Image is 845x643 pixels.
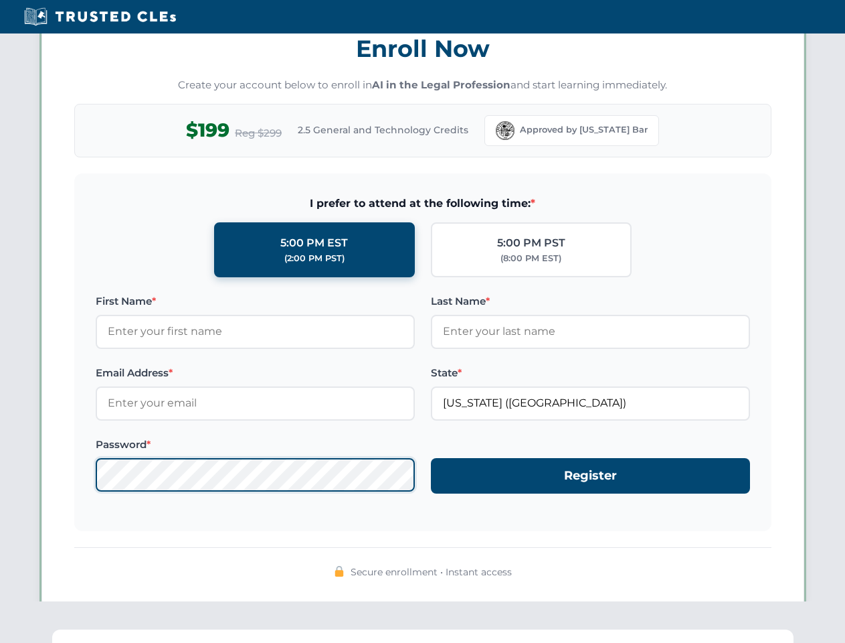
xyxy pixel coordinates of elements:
[431,365,750,381] label: State
[298,123,468,137] span: 2.5 General and Technology Credits
[500,252,561,265] div: (8:00 PM EST)
[20,7,180,27] img: Trusted CLEs
[96,195,750,212] span: I prefer to attend at the following time:
[351,565,512,579] span: Secure enrollment • Instant access
[372,78,510,91] strong: AI in the Legal Profession
[496,121,514,140] img: Florida Bar
[96,315,415,348] input: Enter your first name
[235,125,282,141] span: Reg $299
[96,293,415,309] label: First Name
[431,293,750,309] label: Last Name
[431,315,750,348] input: Enter your last name
[431,386,750,420] input: Florida (FL)
[280,234,348,252] div: 5:00 PM EST
[431,458,750,494] button: Register
[74,27,771,70] h3: Enroll Now
[96,386,415,420] input: Enter your email
[96,437,415,453] label: Password
[96,365,415,381] label: Email Address
[186,115,229,145] span: $199
[497,234,565,252] div: 5:00 PM PST
[334,566,345,577] img: 🔒
[74,78,771,93] p: Create your account below to enroll in and start learning immediately.
[520,123,648,137] span: Approved by [US_STATE] Bar
[284,252,345,265] div: (2:00 PM PST)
